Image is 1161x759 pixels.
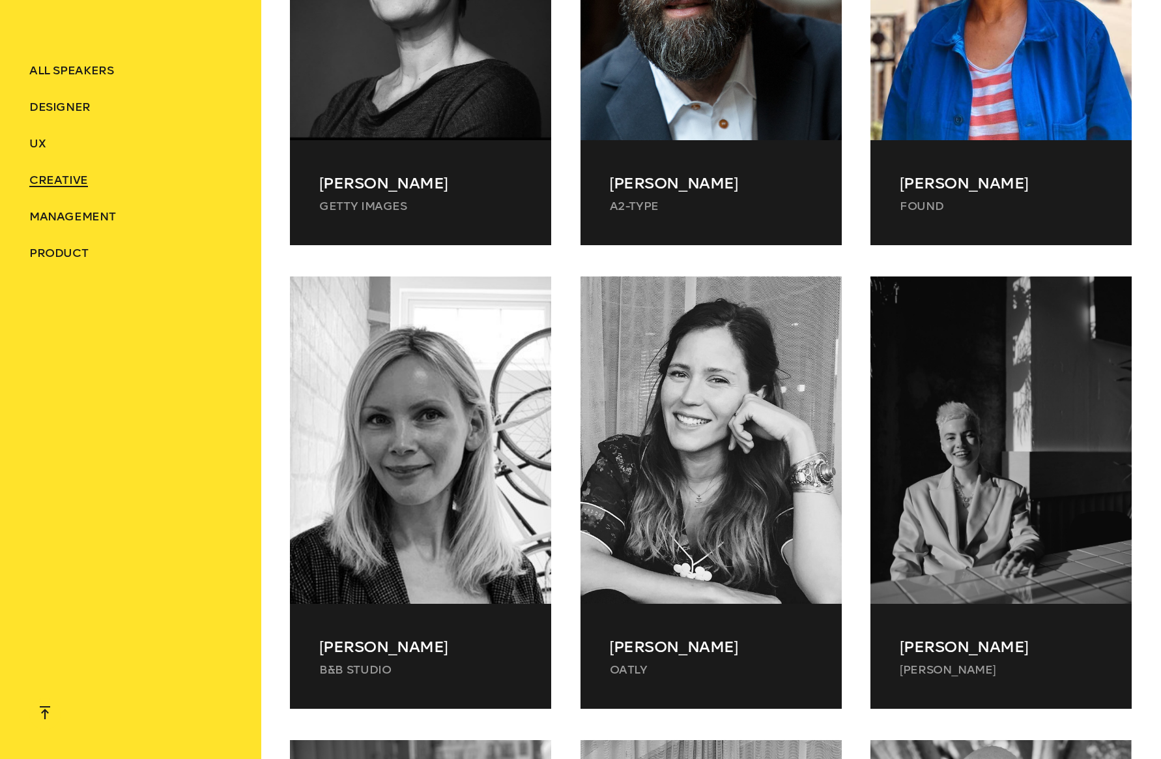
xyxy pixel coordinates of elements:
[29,246,89,260] span: Product
[319,635,523,659] p: [PERSON_NAME]
[319,662,523,677] p: B&B Studio
[29,100,91,114] span: Designer
[29,136,46,151] span: UX
[610,198,813,214] p: A2-TYPE
[900,171,1103,195] p: [PERSON_NAME]
[610,171,813,195] p: [PERSON_NAME]
[319,171,523,195] p: [PERSON_NAME]
[900,635,1103,659] p: [PERSON_NAME]
[319,198,523,214] p: Getty Images
[29,173,88,187] span: Creative
[610,635,813,659] p: [PERSON_NAME]
[29,63,114,78] span: ALL SPEAKERS
[610,662,813,677] p: Oatly
[900,662,1103,677] p: [PERSON_NAME]
[900,198,1103,214] p: Found
[29,209,115,224] span: Management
